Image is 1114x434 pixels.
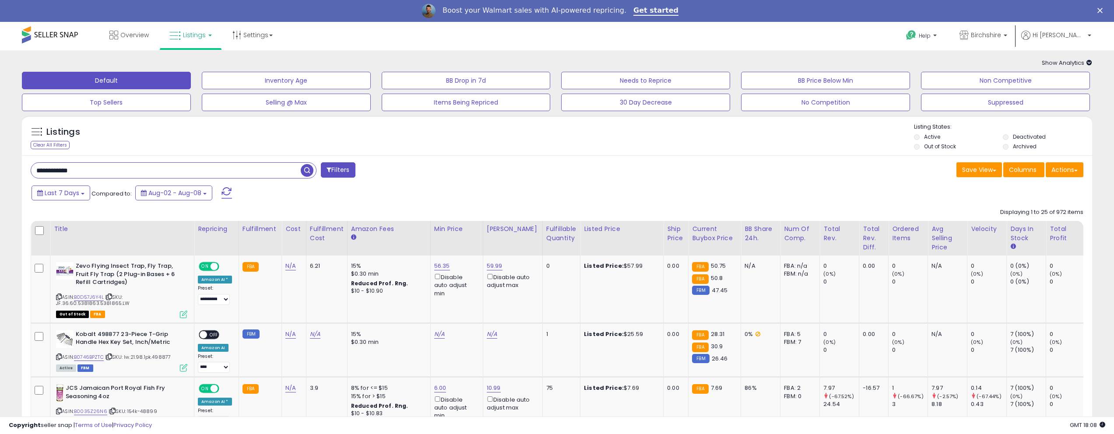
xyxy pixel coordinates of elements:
div: 1 [546,330,573,338]
a: Overview [103,22,155,48]
div: 7 (100%) [1010,346,1046,354]
div: Fulfillment Cost [310,224,344,243]
div: 86% [745,384,773,392]
span: Aug-02 - Aug-08 [148,189,201,197]
a: N/A [285,330,296,339]
a: 10.99 [487,384,501,392]
button: No Competition [741,94,910,111]
div: Fulfillable Quantity [546,224,576,243]
span: Overview [120,31,149,39]
div: N/A [931,262,960,270]
div: Disable auto adjust min [434,272,476,297]
div: FBM: 7 [784,338,813,346]
small: (0%) [1010,270,1023,277]
div: Boost your Walmart sales with AI-powered repricing. [443,6,626,15]
div: $57.99 [584,262,657,270]
span: ON [200,385,211,392]
div: Total Rev. Diff. [863,224,885,252]
img: 41U+dqqmJKL._SL40_.jpg [56,262,74,280]
div: FBA: n/a [784,262,813,270]
div: Displaying 1 to 25 of 972 items [1000,208,1083,217]
div: 0 (0%) [1010,278,1046,286]
a: Settings [226,22,279,48]
div: [PERSON_NAME] [487,224,539,234]
div: Avg Selling Price [931,224,963,252]
div: Days In Stock [1010,224,1042,243]
button: BB Price Below Min [741,72,910,89]
div: 0% [745,330,773,338]
div: Close [1097,8,1106,13]
div: Num of Comp. [784,224,816,243]
a: Get started [633,6,678,16]
div: 6.21 [310,262,341,270]
div: 0.43 [971,400,1006,408]
button: Save View [956,162,1002,177]
small: FBA [692,384,708,394]
div: Amazon AI * [198,398,232,406]
a: Privacy Policy [113,421,152,429]
div: 0 (0%) [1010,262,1046,270]
small: (0%) [892,339,904,346]
div: FBM: 0 [784,392,813,400]
div: 75 [546,384,573,392]
div: 0 [1050,400,1085,408]
span: Compared to: [91,189,132,198]
small: FBM [242,329,260,339]
img: 4152tBaXIIL._SL40_.jpg [56,384,63,402]
img: 51L2tKFeafL._SL40_.jpg [56,330,74,348]
small: FBA [242,262,259,272]
div: 0 [971,346,1006,354]
div: 15% [351,330,424,338]
small: Days In Stock. [1010,243,1016,251]
a: Birchshire [953,22,1014,50]
div: seller snap | | [9,421,152,430]
div: Cost [285,224,302,234]
a: Hi [PERSON_NAME] [1021,31,1091,50]
div: 24.54 [823,400,859,408]
div: 15% [351,262,424,270]
div: N/A [931,330,960,338]
div: 8.18 [931,400,967,408]
span: Birchshire [971,31,1001,39]
div: FBM: n/a [784,270,813,278]
strong: Copyright [9,421,41,429]
a: Listings [163,22,218,48]
button: BB Drop in 7d [382,72,551,89]
button: Top Sellers [22,94,191,111]
a: B0746BPZTC [74,353,104,361]
div: $25.59 [584,330,657,338]
div: 8% for <= $15 [351,384,424,392]
span: | SKU: lw.21.98.1pk.498877 [105,353,171,360]
b: Reduced Prof. Rng. [351,280,408,287]
a: Help [899,23,945,50]
button: Inventory Age [202,72,371,89]
span: 7.69 [711,384,723,392]
div: Total Profit [1050,224,1082,243]
small: (-2.57%) [937,393,958,400]
button: Columns [1003,162,1044,177]
label: Archived [1013,143,1037,150]
button: Items Being Repriced [382,94,551,111]
div: 0.00 [667,330,682,338]
div: 0.00 [863,262,882,270]
small: FBA [692,262,708,272]
b: JCS Jamaican Port Royal Fish Fry Seasoning 4oz [66,384,172,402]
div: 0 [1050,278,1085,286]
div: FBA: 5 [784,330,813,338]
a: N/A [487,330,497,339]
div: 7 (100%) [1010,384,1046,392]
b: Listed Price: [584,330,624,338]
div: 0 [892,330,928,338]
span: OFF [218,385,232,392]
div: Title [54,224,190,234]
div: 0 [823,262,859,270]
div: 0 [892,278,928,286]
small: FBA [692,343,708,352]
label: Deactivated [1013,133,1046,140]
div: 0.00 [667,384,682,392]
b: Listed Price: [584,262,624,270]
div: $0.30 min [351,270,424,278]
div: ASIN: [56,384,187,425]
span: FBM [77,364,93,372]
a: Terms of Use [75,421,112,429]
